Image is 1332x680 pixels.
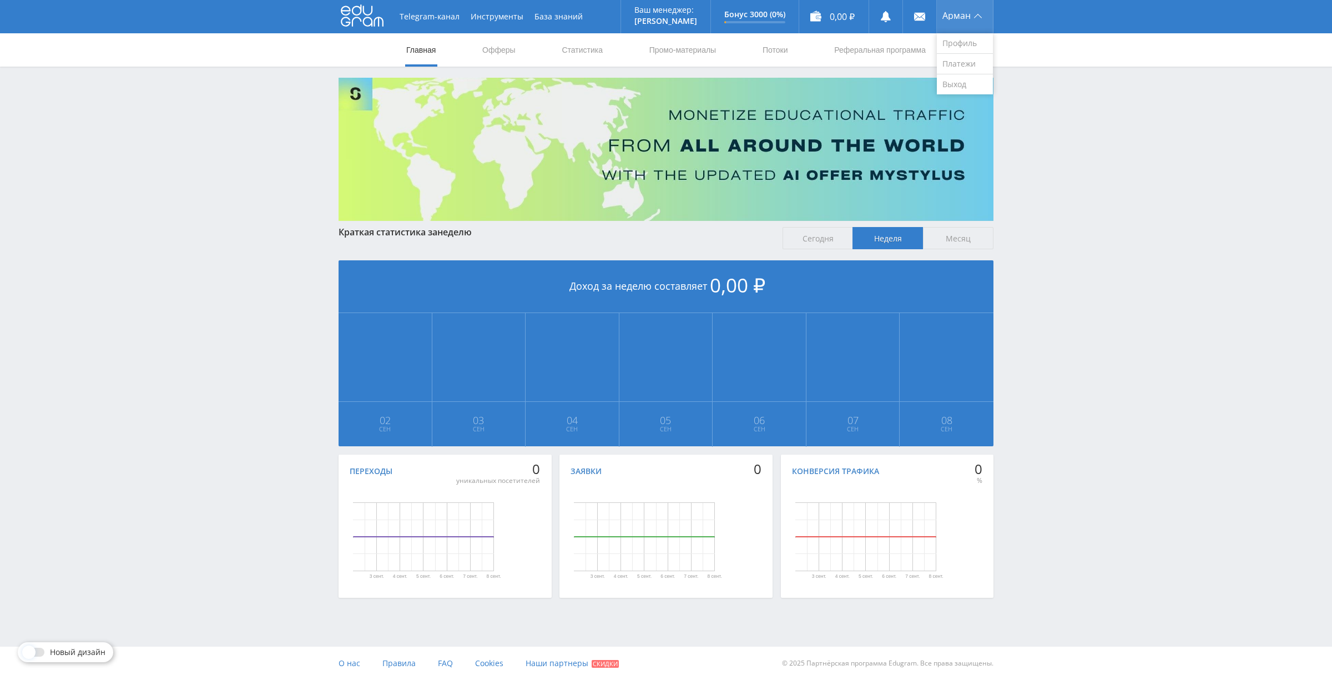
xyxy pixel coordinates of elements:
text: 6 сент. [882,574,896,580]
span: Сегодня [783,227,853,249]
a: Платежи [937,54,993,74]
div: © 2025 Партнёрская программа Edugram. Все права защищены. [672,647,993,680]
a: FAQ [438,647,453,680]
div: % [975,476,982,485]
svg: Диаграмма. [537,481,751,592]
span: 08 [900,416,993,425]
text: 3 сент. [370,574,384,580]
span: Новый дизайн [50,648,105,657]
text: 8 сент. [929,574,943,580]
div: 0 [456,461,540,477]
text: 3 сент. [591,574,605,580]
span: 05 [620,416,712,425]
span: Cookies [475,658,503,668]
text: 4 сент. [835,574,849,580]
span: 06 [713,416,805,425]
text: 7 сент. [684,574,699,580]
svg: Диаграмма. [316,481,530,592]
text: 5 сент. [637,574,652,580]
a: Промо-материалы [648,33,717,67]
a: Выход [937,74,993,94]
a: Потоки [761,33,789,67]
span: 07 [807,416,899,425]
p: Бонус 3000 (0%) [724,10,785,19]
span: Сен [807,425,899,434]
a: Профиль [937,33,993,54]
span: 02 [339,416,431,425]
a: Главная [405,33,437,67]
text: 7 сент. [905,574,920,580]
span: Наши партнеры [526,658,588,668]
a: Правила [382,647,416,680]
span: Правила [382,658,416,668]
span: 03 [433,416,525,425]
span: Месяц [923,227,993,249]
span: Сен [526,425,618,434]
a: Статистика [561,33,604,67]
p: Ваш менеджер: [634,6,697,14]
text: 4 сент. [393,574,407,580]
div: Переходы [350,467,392,476]
text: 8 сент. [708,574,722,580]
span: 0,00 ₽ [710,272,765,298]
span: Сен [713,425,805,434]
text: 8 сент. [486,574,501,580]
span: неделю [437,226,472,238]
span: О нас [339,658,360,668]
p: [PERSON_NAME] [634,17,697,26]
div: Доход за неделю составляет [339,260,993,313]
div: уникальных посетителей [456,476,540,485]
span: Сен [620,425,712,434]
text: 7 сент. [463,574,477,580]
a: Cookies [475,647,503,680]
span: Арман [942,11,971,20]
div: Краткая статистика за [339,227,771,237]
div: 0 [754,461,761,477]
span: Сен [339,425,431,434]
span: FAQ [438,658,453,668]
span: Сен [433,425,525,434]
div: Заявки [571,467,602,476]
text: 3 сент. [811,574,826,580]
text: 5 сент. [416,574,431,580]
div: 0 [975,461,982,477]
div: Конверсия трафика [792,467,879,476]
svg: Диаграмма. [759,481,972,592]
a: Офферы [481,33,517,67]
span: Сен [900,425,993,434]
text: 5 сент. [858,574,872,580]
span: 04 [526,416,618,425]
a: Наши партнеры Скидки [526,647,619,680]
text: 6 сент. [660,574,675,580]
a: О нас [339,647,360,680]
img: Banner [339,78,993,221]
a: Реферальная программа [833,33,927,67]
text: 4 сент. [614,574,628,580]
span: Неделя [852,227,923,249]
text: 6 сент. [440,574,454,580]
span: Скидки [592,660,619,668]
